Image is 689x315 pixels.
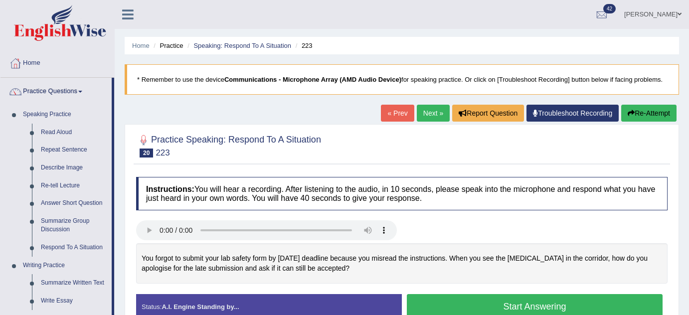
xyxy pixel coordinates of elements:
a: Summarize Written Text [36,274,112,292]
a: Speaking Practice [18,106,112,124]
a: Read Aloud [36,124,112,142]
a: Write Essay [36,292,112,310]
li: Practice [151,41,183,50]
a: Summarize Group Discussion [36,212,112,239]
button: Re-Attempt [621,105,677,122]
a: Home [0,49,114,74]
a: Next » [417,105,450,122]
blockquote: * Remember to use the device for speaking practice. Or click on [Troubleshoot Recording] button b... [125,64,679,95]
h2: Practice Speaking: Respond To A Situation [136,133,321,157]
small: 223 [156,148,170,157]
div: You forgot to submit your lab safety form by [DATE] deadline because you misread the instructions... [136,243,668,284]
a: Describe Image [36,159,112,177]
strong: A.I. Engine Standing by... [162,303,239,311]
a: Answer Short Question [36,194,112,212]
a: « Prev [381,105,414,122]
a: Repeat Sentence [36,141,112,159]
a: Practice Questions [0,78,112,103]
li: 223 [293,41,313,50]
span: 42 [603,4,616,13]
a: Writing Practice [18,257,112,275]
h4: You will hear a recording. After listening to the audio, in 10 seconds, please speak into the mic... [136,177,668,210]
span: 20 [140,149,153,157]
a: Respond To A Situation [36,239,112,257]
a: Home [132,42,150,49]
a: Troubleshoot Recording [526,105,619,122]
b: Communications - Microphone Array (AMD Audio Device) [224,76,401,83]
b: Instructions: [146,185,194,193]
button: Report Question [452,105,524,122]
a: Speaking: Respond To A Situation [193,42,291,49]
a: Re-tell Lecture [36,177,112,195]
